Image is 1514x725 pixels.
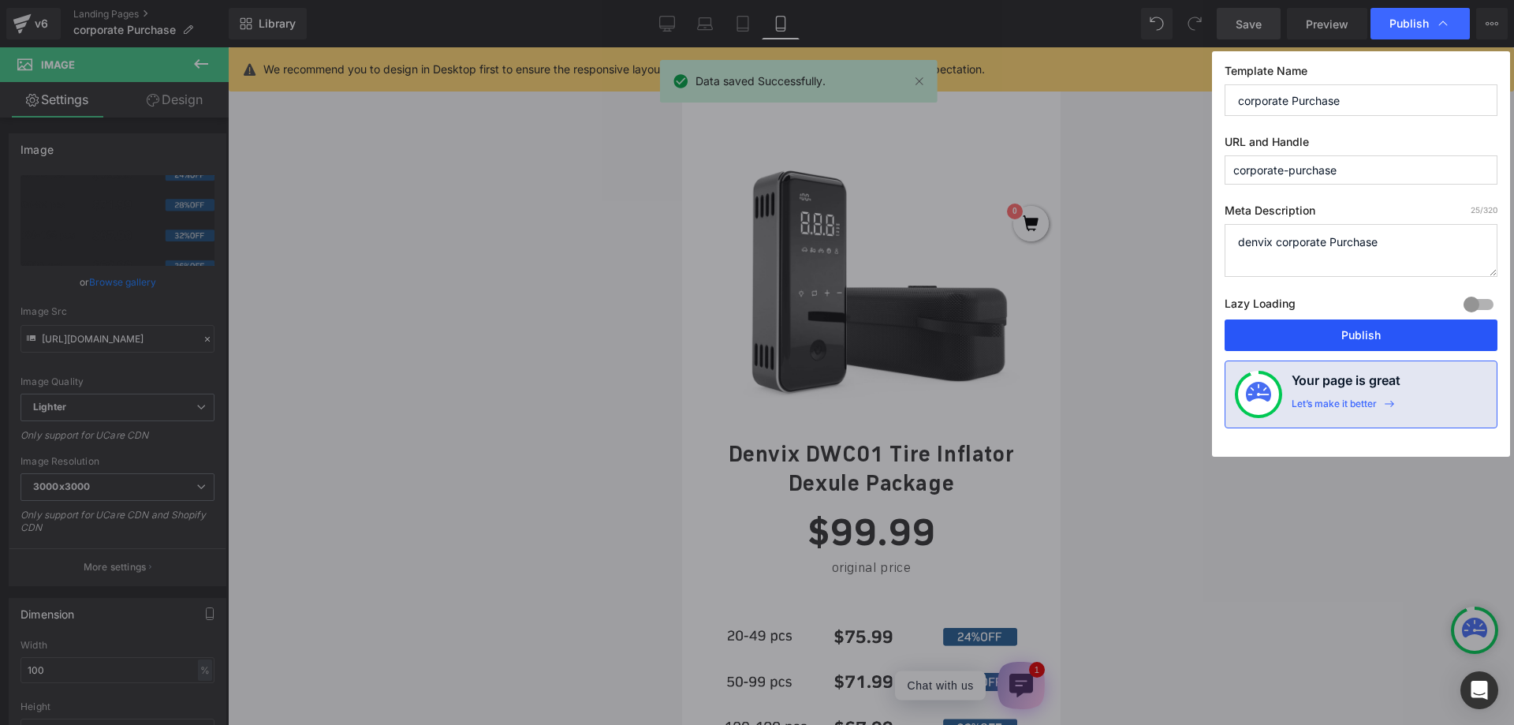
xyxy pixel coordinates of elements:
button: Publish [1225,320,1497,351]
label: Lazy Loading [1225,293,1296,320]
h1: Denvix DWC01 Tire Inflator Dexule Package [28,392,351,451]
a: 0 [331,169,367,186]
span: 1 [355,622,356,623]
div: Let’s make it better [1292,398,1377,418]
div: Open Intercom Messenger [1460,671,1498,709]
label: Template Name [1225,64,1497,84]
h1: $99.99 [39,459,339,511]
mark: 0 [323,155,342,174]
textarea: denvix corporate Purchase [1225,224,1497,277]
span: Publish [1389,17,1429,31]
span: 25 [1471,205,1480,215]
label: URL and Handle [1225,135,1497,155]
img: onboarding-status.svg [1246,382,1271,407]
label: Meta Description [1225,204,1497,224]
span: /320 [1471,205,1497,215]
h4: Your page is great [1292,371,1400,398]
p: original price [39,510,339,533]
